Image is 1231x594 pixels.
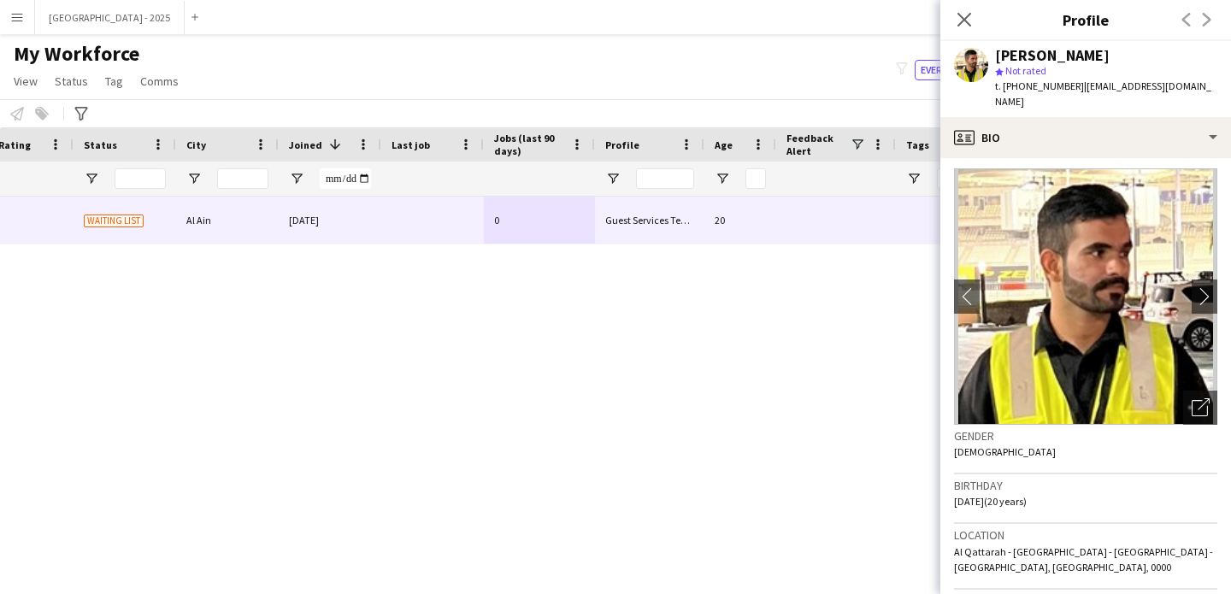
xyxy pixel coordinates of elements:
[98,70,130,92] a: Tag
[995,79,1084,92] span: t. [PHONE_NUMBER]
[84,171,99,186] button: Open Filter Menu
[954,527,1217,543] h3: Location
[636,168,694,189] input: Profile Filter Input
[105,74,123,89] span: Tag
[745,168,766,189] input: Age Filter Input
[35,1,185,34] button: [GEOGRAPHIC_DATA] - 2025
[954,478,1217,493] h3: Birthday
[940,9,1231,31] h3: Profile
[906,138,929,151] span: Tags
[84,215,144,227] span: Waiting list
[279,197,381,244] div: [DATE]
[915,60,1005,80] button: Everyone12,835
[217,168,268,189] input: City Filter Input
[954,445,1056,458] span: [DEMOGRAPHIC_DATA]
[176,197,279,244] div: Al Ain
[1005,64,1046,77] span: Not rated
[140,74,179,89] span: Comms
[595,197,704,244] div: Guest Services Team
[786,132,850,157] span: Feedback Alert
[484,197,595,244] div: 0
[906,171,922,186] button: Open Filter Menu
[937,168,988,189] input: Tags Filter Input
[186,138,206,151] span: City
[954,545,1213,573] span: Al Qattarah - [GEOGRAPHIC_DATA] - [GEOGRAPHIC_DATA] - [GEOGRAPHIC_DATA], [GEOGRAPHIC_DATA], 0000
[954,495,1027,508] span: [DATE] (20 years)
[289,171,304,186] button: Open Filter Menu
[940,117,1231,158] div: Bio
[954,428,1217,444] h3: Gender
[715,171,730,186] button: Open Filter Menu
[7,70,44,92] a: View
[605,138,639,151] span: Profile
[995,79,1211,108] span: | [EMAIL_ADDRESS][DOMAIN_NAME]
[954,168,1217,425] img: Crew avatar or photo
[289,138,322,151] span: Joined
[605,171,621,186] button: Open Filter Menu
[71,103,91,124] app-action-btn: Advanced filters
[186,171,202,186] button: Open Filter Menu
[115,168,166,189] input: Status Filter Input
[84,138,117,151] span: Status
[995,48,1110,63] div: [PERSON_NAME]
[392,138,430,151] span: Last job
[55,74,88,89] span: Status
[320,168,371,189] input: Joined Filter Input
[494,132,564,157] span: Jobs (last 90 days)
[14,41,139,67] span: My Workforce
[14,74,38,89] span: View
[48,70,95,92] a: Status
[715,138,733,151] span: Age
[1183,391,1217,425] div: Open photos pop-in
[133,70,186,92] a: Comms
[704,197,776,244] div: 20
